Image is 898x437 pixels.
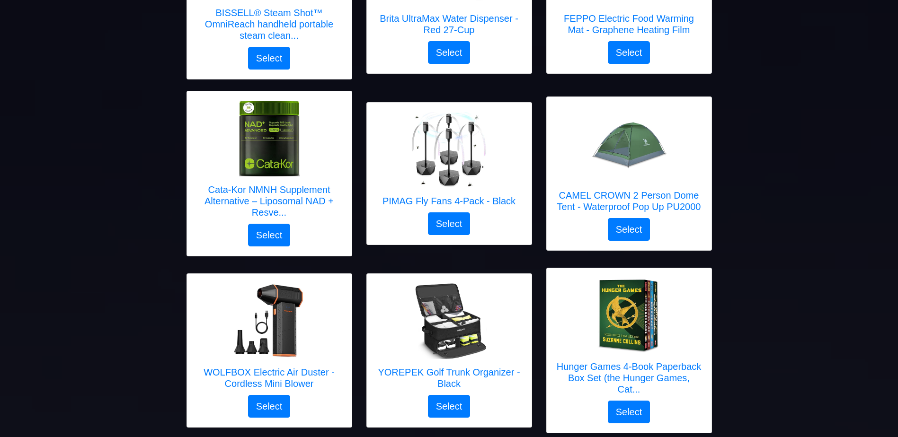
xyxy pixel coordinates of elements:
[428,41,471,64] button: Select
[248,224,291,246] button: Select
[382,112,516,212] a: PIMAG Fly Fans 4-Pack - Black PIMAG Fly Fans 4-Pack - Black
[196,101,342,224] a: Cata-Kor NMNH Supplement Alternative – Liposomal NAD + Resveratrol – 30-Day Supply – High Purity ...
[196,7,342,41] h5: BISSELL® Steam Shot™ OmniReach handheld portable steam clean...
[231,283,307,359] img: WOLFBOX Electric Air Duster - Cordless Mini Blower
[556,13,702,35] h5: FEPPO Electric Food Warming Mat - Graphene Heating Film
[608,41,650,64] button: Select
[248,47,291,70] button: Select
[608,218,650,241] button: Select
[248,395,291,418] button: Select
[428,212,471,235] button: Select
[591,106,667,182] img: CAMEL CROWN 2 Person Dome Tent - Waterproof Pop Up PU2000
[231,101,307,176] img: Cata-Kor NMNH Supplement Alternative – Liposomal NAD + Resveratrol – 30-Day Supply – High Purity ...
[556,190,702,212] h5: CAMEL CROWN 2 Person Dome Tent - Waterproof Pop Up PU2000
[556,106,702,218] a: CAMEL CROWN 2 Person Dome Tent - Waterproof Pop Up PU2000 CAMEL CROWN 2 Person Dome Tent - Waterp...
[591,278,667,353] img: Hunger Games 4-Book Paperback Box Set (the Hunger Games, Catching Fire, Mockingjay, the Ballad of...
[428,395,471,418] button: Select
[382,195,516,207] h5: PIMAG Fly Fans 4-Pack - Black
[376,283,522,395] a: YOREPEK Golf Trunk Organizer - Black YOREPEK Golf Trunk Organizer - Black
[556,278,702,401] a: Hunger Games 4-Book Paperback Box Set (the Hunger Games, Catching Fire, Mockingjay, the Ballad of...
[411,283,487,359] img: YOREPEK Golf Trunk Organizer - Black
[376,367,522,389] h5: YOREPEK Golf Trunk Organizer - Black
[376,13,522,35] h5: Brita UltraMax Water Dispenser - Red 27-Cup
[196,367,342,389] h5: WOLFBOX Electric Air Duster - Cordless Mini Blower
[196,184,342,218] h5: Cata-Kor NMNH Supplement Alternative – Liposomal NAD + Resve...
[196,283,342,395] a: WOLFBOX Electric Air Duster - Cordless Mini Blower WOLFBOX Electric Air Duster - Cordless Mini Bl...
[556,361,702,395] h5: Hunger Games 4-Book Paperback Box Set (the Hunger Games, Cat...
[608,401,650,423] button: Select
[411,112,487,188] img: PIMAG Fly Fans 4-Pack - Black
